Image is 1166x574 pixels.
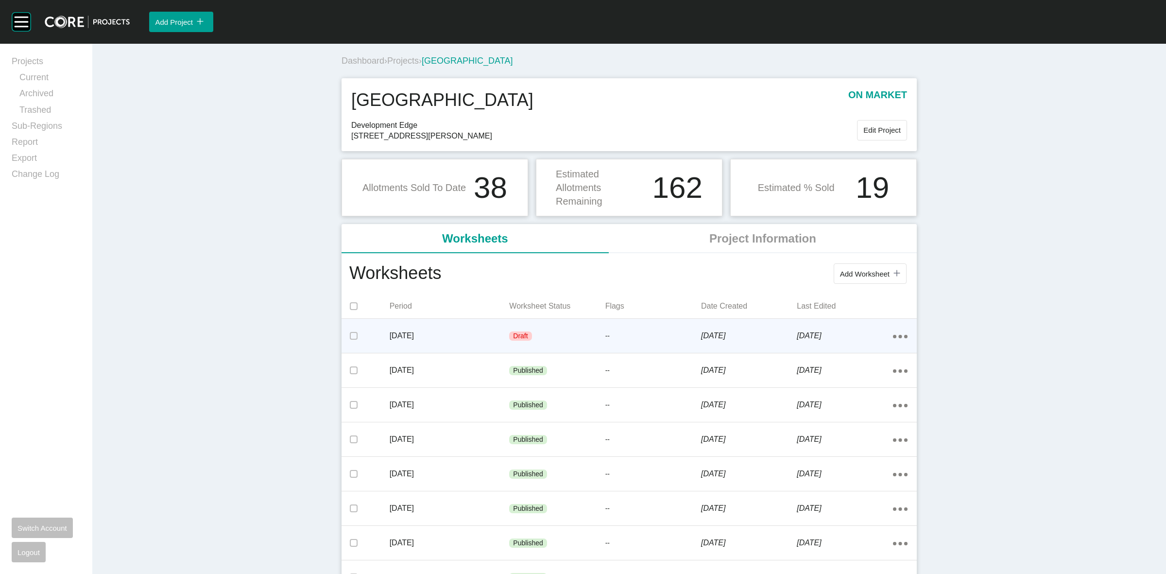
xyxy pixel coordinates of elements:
[605,539,701,548] p: --
[797,434,892,445] p: [DATE]
[513,539,543,548] p: Published
[342,56,384,66] a: Dashboard
[351,88,533,112] h1: [GEOGRAPHIC_DATA]
[605,470,701,479] p: --
[12,168,81,184] a: Change Log
[422,56,513,66] span: [GEOGRAPHIC_DATA]
[474,173,507,203] h1: 38
[509,301,605,312] p: Worksheet Status
[45,16,130,28] img: core-logo-dark.3138cae2.png
[513,435,543,445] p: Published
[351,120,857,131] span: Development Edge
[605,435,701,445] p: --
[797,400,892,410] p: [DATE]
[513,504,543,514] p: Published
[797,330,892,341] p: [DATE]
[419,56,422,66] span: ›
[17,548,40,557] span: Logout
[797,538,892,548] p: [DATE]
[797,365,892,376] p: [DATE]
[848,88,907,112] p: on market
[12,136,81,152] a: Report
[342,224,609,253] li: Worksheets
[834,263,907,284] button: Add Worksheet
[12,120,81,136] a: Sub-Regions
[390,330,510,341] p: [DATE]
[390,400,510,410] p: [DATE]
[12,152,81,168] a: Export
[701,469,797,479] p: [DATE]
[12,518,73,538] button: Switch Account
[390,434,510,445] p: [DATE]
[701,503,797,514] p: [DATE]
[701,365,797,376] p: [DATE]
[390,538,510,548] p: [DATE]
[605,366,701,376] p: --
[857,120,907,140] button: Edit Project
[701,538,797,548] p: [DATE]
[797,301,892,312] p: Last Edited
[390,469,510,479] p: [DATE]
[155,18,193,26] span: Add Project
[701,301,797,312] p: Date Created
[17,524,67,532] span: Switch Account
[609,224,917,253] li: Project Information
[513,470,543,479] p: Published
[390,365,510,376] p: [DATE]
[513,366,543,376] p: Published
[652,173,703,203] h1: 162
[19,71,81,87] a: Current
[390,503,510,514] p: [DATE]
[701,400,797,410] p: [DATE]
[12,542,46,562] button: Logout
[12,55,81,71] a: Projects
[605,301,701,312] p: Flags
[362,181,466,194] p: Allotments Sold To Date
[149,12,213,32] button: Add Project
[390,301,510,312] p: Period
[556,167,647,208] p: Estimated Allotments Remaining
[758,181,835,194] p: Estimated % Sold
[384,56,387,66] span: ›
[513,331,528,341] p: Draft
[840,270,890,278] span: Add Worksheet
[863,126,901,134] span: Edit Project
[349,261,441,286] h1: Worksheets
[701,434,797,445] p: [DATE]
[797,469,892,479] p: [DATE]
[351,131,857,141] span: [STREET_ADDRESS][PERSON_NAME]
[19,104,81,120] a: Trashed
[856,173,889,203] h1: 19
[797,503,892,514] p: [DATE]
[387,56,419,66] a: Projects
[605,331,701,341] p: --
[605,400,701,410] p: --
[605,504,701,514] p: --
[701,330,797,341] p: [DATE]
[513,400,543,410] p: Published
[19,87,81,104] a: Archived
